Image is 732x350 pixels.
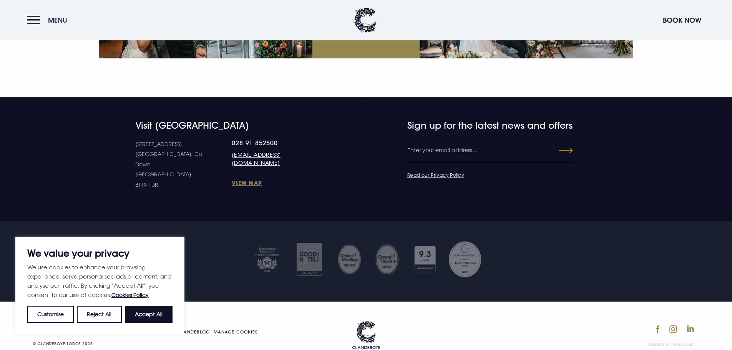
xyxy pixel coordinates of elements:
[135,120,316,131] h4: Visit [GEOGRAPHIC_DATA]
[648,342,694,347] a: Website by Eyekiller
[337,244,361,275] img: Untitled design 35
[77,306,121,323] button: Reject All
[448,240,482,279] img: Georgina Campbell Award 2023
[250,240,284,279] img: Tripadvisor travellers choice 2025
[659,12,705,28] button: Book Now
[407,172,464,178] a: Read our Privacy Policy
[545,144,573,158] button: Submit
[135,139,232,190] p: [STREET_ADDRESS] [GEOGRAPHIC_DATA], Co. Down [GEOGRAPHIC_DATA] BT19 1UR
[27,12,71,28] button: Menu
[125,306,173,323] button: Accept All
[178,330,210,334] a: Clandeblog
[27,262,173,300] p: We use cookies to enhance your browsing experience, serve personalised ads or content, and analys...
[232,139,316,147] a: 028 91 852500
[15,237,184,335] div: We value your privacy
[354,8,377,33] img: Clandeboye Lodge
[27,249,173,258] p: We value your privacy
[410,240,440,279] img: Booking com 1
[214,330,257,334] a: Manage your cookie settings.
[407,139,574,162] input: Enter your email address…
[232,179,316,186] a: View Map
[33,340,261,347] p: © CLANDEBOYE LODGE 2025
[111,292,149,298] a: Cookies Policy
[27,306,74,323] button: Customise
[669,325,677,333] img: Instagram
[48,16,67,25] span: Menu
[292,240,327,279] img: Good hotel 24 25 2
[407,120,544,131] h4: Sign up for the latest news and offers
[375,244,399,275] img: GM SILVER TRANSPARENT
[232,151,316,167] a: [EMAIL_ADDRESS][DOMAIN_NAME]
[656,325,659,333] img: Facebook
[687,325,694,332] img: LinkedIn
